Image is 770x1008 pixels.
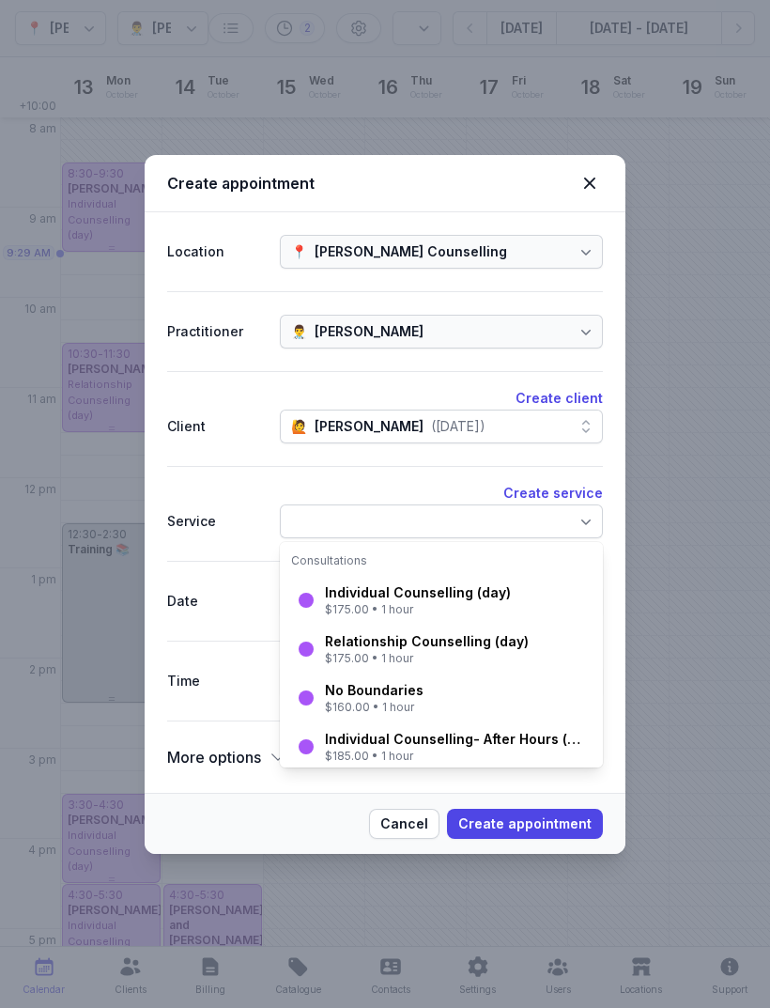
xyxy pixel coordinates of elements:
span: Create appointment [458,813,592,835]
div: Practitioner [167,320,265,343]
div: Service [167,510,265,533]
div: $175.00 • 1 hour [325,602,511,617]
div: Location [167,240,265,263]
span: More options [167,744,261,770]
div: Time [167,670,265,692]
button: Create appointment [447,809,603,839]
div: No Boundaries [325,681,423,700]
div: Consultations [291,553,592,568]
div: 👨‍⚕️ [291,320,307,343]
div: $185.00 • 1 hour [325,749,588,764]
div: Client [167,415,265,438]
div: Create appointment [167,172,577,194]
div: [PERSON_NAME] [315,320,423,343]
div: Relationship Counselling (day) [325,632,529,651]
div: Date [167,590,265,613]
button: Cancel [369,809,439,839]
span: Cancel [380,813,428,835]
div: [PERSON_NAME] Counselling [315,240,507,263]
div: 🙋️ [291,415,307,438]
div: Individual Counselling (day) [325,583,511,602]
button: Create client [516,387,603,410]
div: 📍 [291,240,307,263]
button: Create service [503,482,603,504]
div: $160.00 • 1 hour [325,700,423,715]
div: $175.00 • 1 hour [325,651,529,666]
div: Individual Counselling- After Hours (after 5pm) [325,730,588,749]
